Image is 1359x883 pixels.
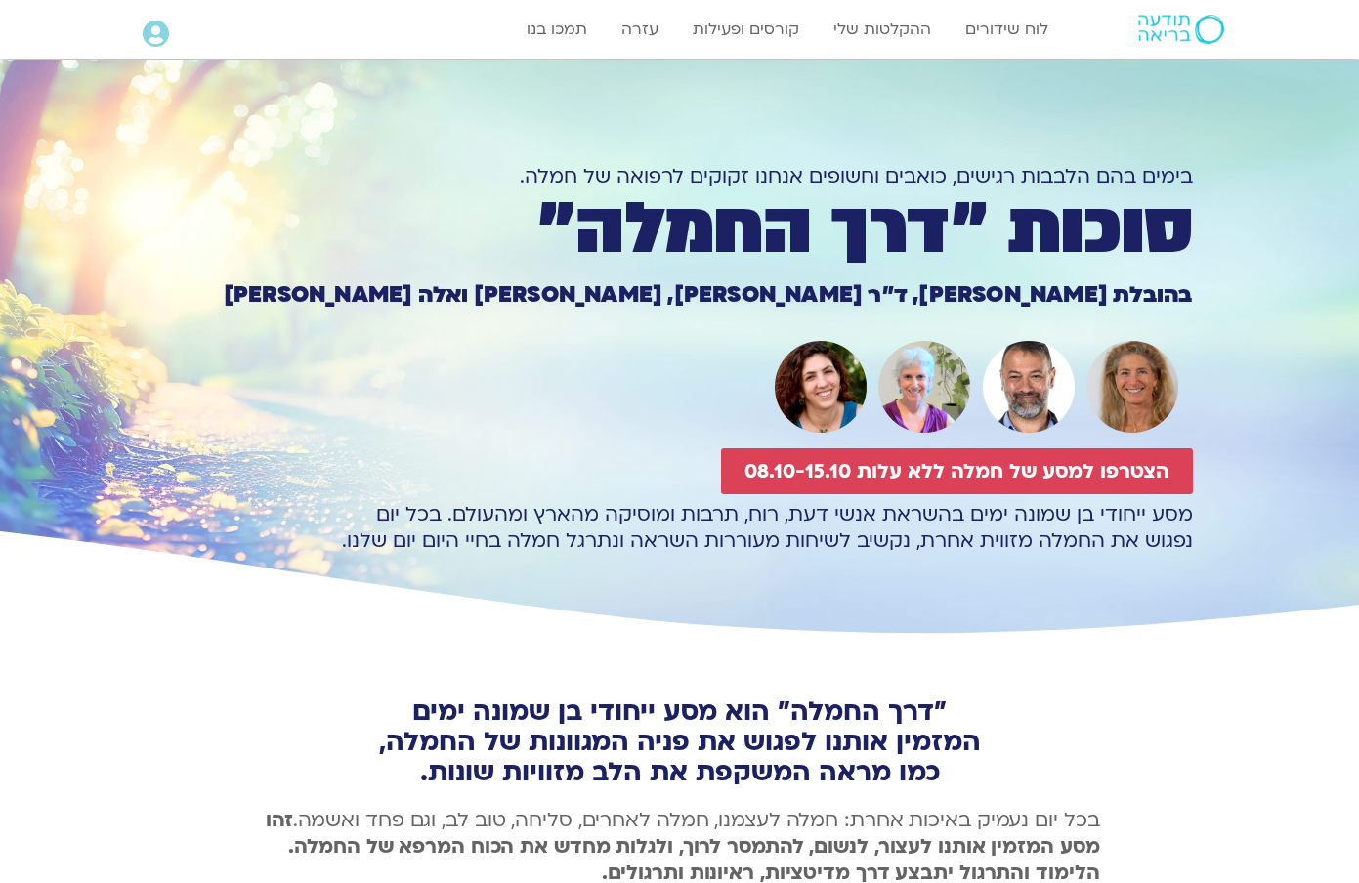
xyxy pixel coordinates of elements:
[167,501,1193,554] p: מסע ייחודי בן שמונה ימים בהשראת אנשי דעת, רוח, תרבות ומוסיקה מהארץ ומהעולם. בכל יום נפגוש את החמל...
[744,460,1169,483] span: הצטרפו למסע של חמלה ללא עלות 08.10-15.10
[1138,15,1224,44] img: תודעה בריאה
[167,284,1193,306] h1: בהובלת [PERSON_NAME], ד״ר [PERSON_NAME], [PERSON_NAME] ואלה [PERSON_NAME]
[612,11,668,48] a: עזרה
[167,196,1193,263] h1: סוכות ״דרך החמלה״
[721,448,1193,494] a: הצטרפו למסע של חמלה ללא עלות 08.10-15.10
[167,163,1193,189] h1: בימים בהם הלבבות רגישים, כואבים וחשופים אנחנו זקוקים לרפואה של חמלה.
[260,696,1100,787] h2: "דרך החמלה" הוא מסע ייחודי בן שמונה ימים המזמין אותנו לפגוש את פניה המגוונות של החמלה, כמו מראה ה...
[683,11,809,48] a: קורסים ופעילות
[956,11,1058,48] a: לוח שידורים
[517,11,597,48] a: תמכו בנו
[824,11,941,48] a: ההקלטות שלי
